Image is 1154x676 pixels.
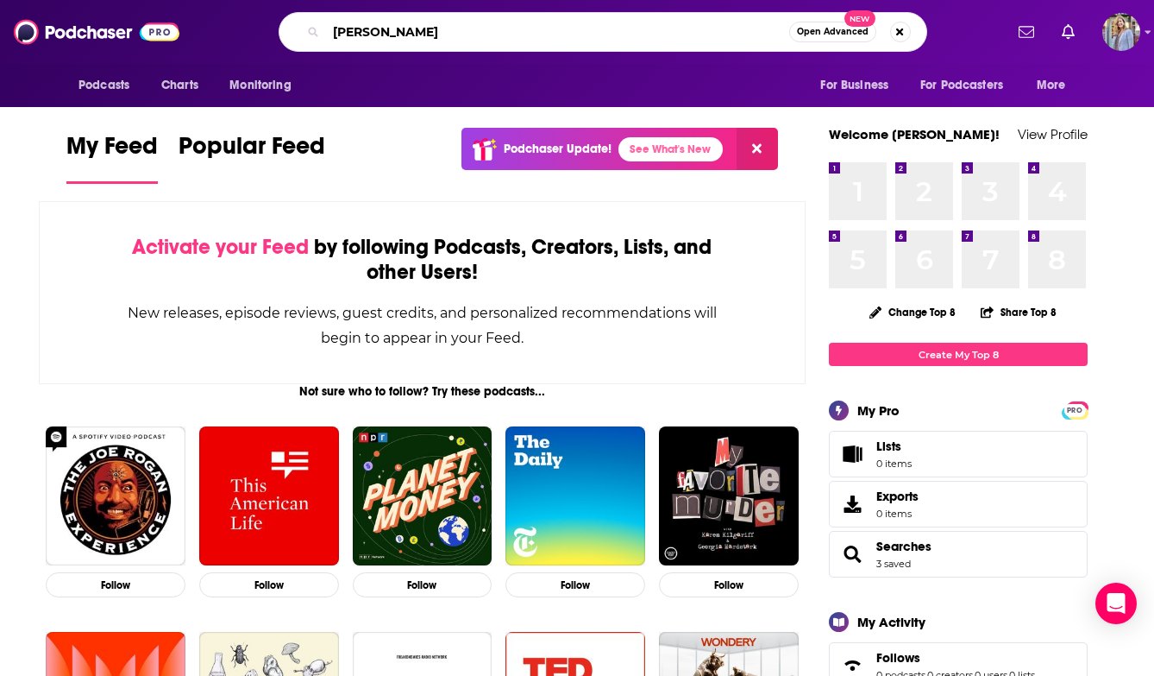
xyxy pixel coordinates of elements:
[46,572,185,597] button: Follow
[829,343,1088,366] a: Create My Top 8
[618,137,723,161] a: See What's New
[857,402,900,419] div: My Pro
[217,69,313,102] button: open menu
[835,442,869,466] span: Lists
[1102,13,1140,51] img: User Profile
[1018,126,1088,142] a: View Profile
[876,508,919,520] span: 0 items
[353,426,492,566] img: Planet Money
[797,28,869,36] span: Open Advanced
[876,458,912,470] span: 0 items
[1055,17,1082,47] a: Show notifications dropdown
[1025,69,1088,102] button: open menu
[909,69,1028,102] button: open menu
[504,142,611,156] p: Podchaser Update!
[820,73,888,98] span: For Business
[829,126,1000,142] a: Welcome [PERSON_NAME]!
[199,572,339,597] button: Follow
[229,73,291,98] span: Monitoring
[876,650,920,666] span: Follows
[179,131,325,184] a: Popular Feed
[829,431,1088,477] a: Lists
[876,558,911,570] a: 3 saved
[659,426,799,566] img: My Favorite Murder with Karen Kilgariff and Georgia Hardstark
[126,300,718,351] div: New releases, episode reviews, guest credits, and personalized recommendations will begin to appe...
[876,489,919,504] span: Exports
[920,73,1003,98] span: For Podcasters
[505,426,645,566] img: The Daily
[876,650,1035,666] a: Follows
[859,301,966,323] button: Change Top 8
[789,22,876,42] button: Open AdvancedNew
[829,481,1088,528] a: Exports
[150,69,209,102] a: Charts
[78,73,129,98] span: Podcasts
[66,131,158,171] span: My Feed
[66,131,158,184] a: My Feed
[1012,17,1041,47] a: Show notifications dropdown
[46,426,185,566] img: The Joe Rogan Experience
[279,12,927,52] div: Search podcasts, credits, & more...
[835,492,869,516] span: Exports
[659,572,799,597] button: Follow
[179,131,325,171] span: Popular Feed
[829,531,1088,578] span: Searches
[1102,13,1140,51] button: Show profile menu
[844,10,875,27] span: New
[353,572,492,597] button: Follow
[505,572,645,597] button: Follow
[39,384,806,399] div: Not sure who to follow? Try these podcasts...
[876,539,931,554] a: Searches
[980,295,1057,329] button: Share Top 8
[876,439,912,454] span: Lists
[326,18,789,46] input: Search podcasts, credits, & more...
[132,234,309,260] span: Activate your Feed
[1037,73,1066,98] span: More
[1095,583,1137,624] div: Open Intercom Messenger
[199,426,339,566] img: This American Life
[808,69,910,102] button: open menu
[161,73,198,98] span: Charts
[14,16,179,48] img: Podchaser - Follow, Share and Rate Podcasts
[1102,13,1140,51] span: Logged in as JFMuntsinger
[1064,404,1085,417] span: PRO
[857,614,925,630] div: My Activity
[1064,403,1085,416] a: PRO
[66,69,152,102] button: open menu
[126,235,718,285] div: by following Podcasts, Creators, Lists, and other Users!
[835,542,869,566] a: Searches
[876,439,901,454] span: Lists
